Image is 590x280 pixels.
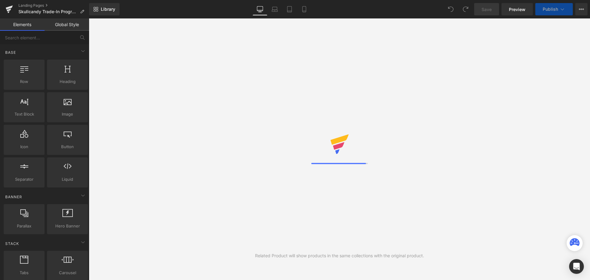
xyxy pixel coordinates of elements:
span: Skullcandy Trade-In Programme [18,9,77,14]
span: Preview [509,6,525,13]
button: Undo [445,3,457,15]
span: Hero Banner [49,223,86,229]
span: Liquid [49,176,86,183]
span: Save [482,6,492,13]
a: Mobile [297,3,312,15]
span: Library [101,6,115,12]
button: More [575,3,588,15]
span: Heading [49,78,86,85]
span: Stack [5,241,20,246]
a: New Library [89,3,120,15]
button: Redo [459,3,472,15]
button: Publish [535,3,573,15]
div: Open Intercom Messenger [569,259,584,274]
span: Text Block [6,111,43,117]
span: Tabs [6,270,43,276]
a: Global Style [45,18,89,31]
span: Button [49,144,86,150]
span: Carousel [49,270,86,276]
a: Tablet [282,3,297,15]
span: Banner [5,194,23,200]
a: Desktop [253,3,267,15]
a: Landing Pages [18,3,89,8]
span: Publish [543,7,558,12]
span: Parallax [6,223,43,229]
span: Base [5,49,17,55]
a: Preview [502,3,533,15]
span: Separator [6,176,43,183]
span: Icon [6,144,43,150]
span: Row [6,78,43,85]
div: Related Product will show products in the same collections with the original product. [255,252,424,259]
a: Laptop [267,3,282,15]
span: Image [49,111,86,117]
